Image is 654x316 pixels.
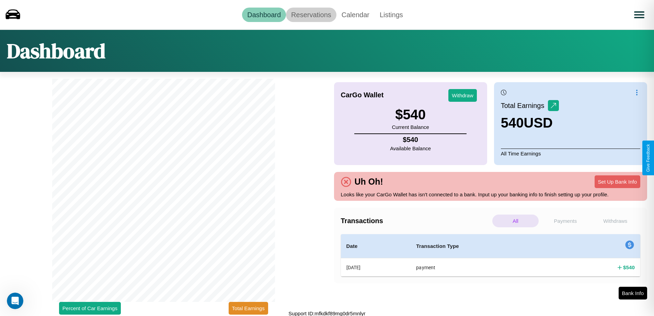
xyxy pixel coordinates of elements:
[341,234,641,276] table: simple table
[341,258,411,277] th: [DATE]
[390,136,431,144] h4: $ 540
[336,8,375,22] a: Calendar
[390,144,431,153] p: Available Balance
[501,149,640,158] p: All Time Earnings
[501,115,559,131] h3: 540 USD
[623,264,635,271] h4: $ 540
[351,177,387,187] h4: Uh Oh!
[7,37,105,65] h1: Dashboard
[59,302,121,315] button: Percent of Car Earnings
[411,258,559,277] th: payment
[630,5,649,24] button: Open menu
[501,99,548,112] p: Total Earnings
[375,8,408,22] a: Listings
[646,144,651,172] div: Give Feedback
[619,287,647,299] button: Bank Info
[341,190,641,199] p: Looks like your CarGo Wallet has isn't connected to a bank. Input up your banking info to finish ...
[392,107,429,122] h3: $ 540
[416,242,553,250] h4: Transaction Type
[7,293,23,309] iframe: Intercom live chat
[341,91,384,99] h4: CarGo Wallet
[229,302,268,315] button: Total Earnings
[448,89,477,102] button: Withdraw
[341,217,491,225] h4: Transactions
[592,215,639,227] p: Withdraws
[346,242,405,250] h4: Date
[242,8,286,22] a: Dashboard
[595,175,640,188] button: Set Up Bank Info
[392,122,429,132] p: Current Balance
[542,215,588,227] p: Payments
[492,215,539,227] p: All
[286,8,336,22] a: Reservations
